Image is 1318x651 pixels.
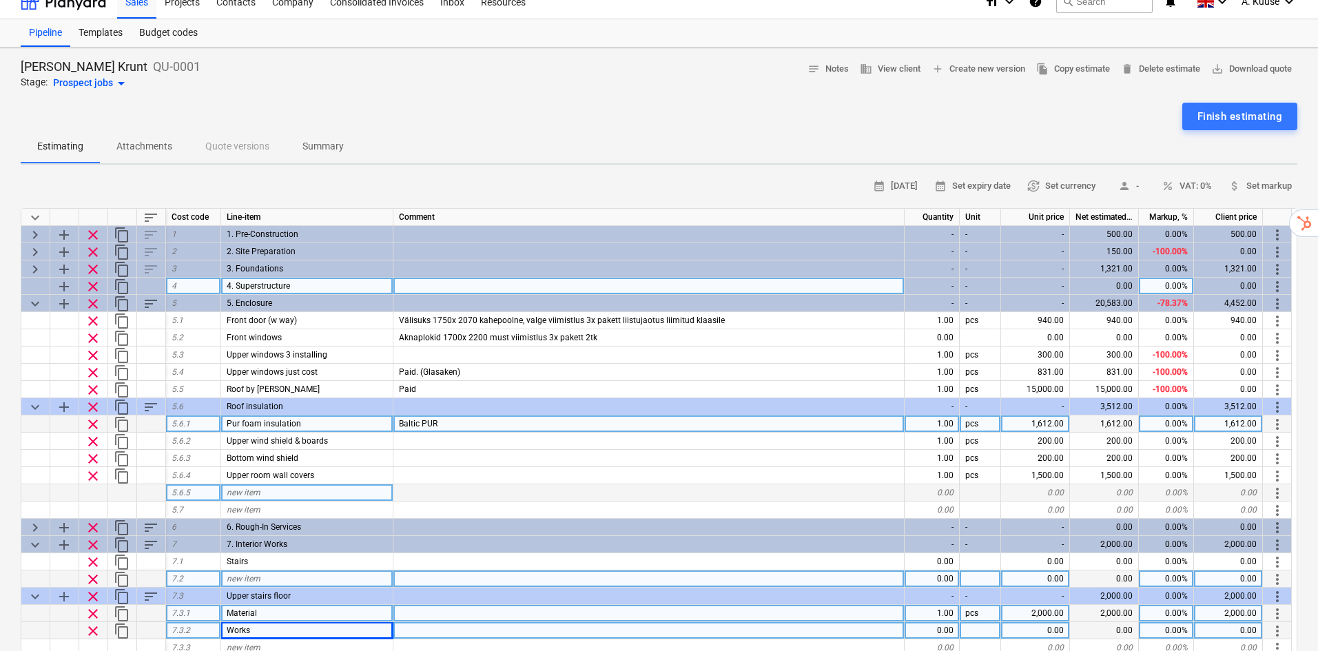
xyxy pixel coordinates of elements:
[960,450,1001,467] div: pcs
[1001,553,1070,570] div: 0.00
[27,261,43,278] span: Expand category
[27,588,43,605] span: Collapse category
[1269,364,1286,381] span: More actions
[905,347,960,364] div: 1.00
[960,605,1001,622] div: pcs
[1001,519,1070,536] div: -
[1194,433,1263,450] div: 200.00
[960,536,1001,553] div: -
[143,588,159,605] span: Sort rows within category
[1001,484,1070,502] div: 0.00
[114,451,130,467] span: Duplicate row
[1194,519,1263,536] div: 0.00
[960,312,1001,329] div: pcs
[1001,347,1070,364] div: 300.00
[1070,381,1139,398] div: 15,000.00
[1194,381,1263,398] div: 0.00
[1027,180,1040,192] span: currency_exchange
[56,227,72,243] span: Add sub category to row
[114,554,130,570] span: Duplicate row
[1139,553,1194,570] div: 0.00%
[1070,398,1139,415] div: 3,512.00
[960,415,1001,433] div: pcs
[85,571,101,588] span: Remove row
[1139,347,1194,364] div: -100.00%
[1269,261,1286,278] span: More actions
[1001,329,1070,347] div: 0.00
[931,61,1025,77] span: Create new version
[85,433,101,450] span: Remove row
[85,364,101,381] span: Remove row
[960,381,1001,398] div: pcs
[85,261,101,278] span: Remove row
[1001,226,1070,243] div: -
[85,244,101,260] span: Remove row
[931,63,944,75] span: add
[1194,553,1263,570] div: 0.00
[1070,347,1139,364] div: 300.00
[166,209,221,226] div: Cost code
[1223,176,1297,197] button: Set markup
[1070,588,1139,605] div: 2,000.00
[1001,295,1070,312] div: -
[1269,244,1286,260] span: More actions
[1139,519,1194,536] div: 0.00%
[860,61,920,77] span: View client
[1194,605,1263,622] div: 2,000.00
[1269,347,1286,364] span: More actions
[926,59,1031,80] button: Create new version
[85,347,101,364] span: Remove row
[1194,364,1263,381] div: 0.00
[1156,176,1217,197] button: VAT: 0%
[114,433,130,450] span: Duplicate row
[1269,399,1286,415] span: More actions
[1121,61,1200,77] span: Delete estimate
[1182,103,1297,130] button: Finish estimating
[905,605,960,622] div: 1.00
[1194,295,1263,312] div: 4,452.00
[860,63,872,75] span: business
[1269,382,1286,398] span: More actions
[70,19,131,47] a: Templates
[1031,59,1115,80] button: Copy estimate
[27,227,43,243] span: Expand category
[85,330,101,347] span: Remove row
[960,398,1001,415] div: -
[1269,485,1286,502] span: More actions
[1197,107,1282,125] div: Finish estimating
[143,209,159,226] span: Sort rows within table
[27,296,43,312] span: Collapse category
[854,59,926,80] button: View client
[905,553,960,570] div: 0.00
[1139,450,1194,467] div: 0.00%
[1070,364,1139,381] div: 831.00
[1139,381,1194,398] div: -100.00%
[1001,570,1070,588] div: 0.00
[1194,243,1263,260] div: 0.00
[114,296,130,312] span: Duplicate category
[1139,329,1194,347] div: 0.00%
[56,244,72,260] span: Add sub category to row
[905,398,960,415] div: -
[1139,278,1194,295] div: 0.00%
[1139,467,1194,484] div: 0.00%
[56,261,72,278] span: Add sub category to row
[1194,467,1263,484] div: 1,500.00
[85,313,101,329] span: Remove row
[1001,278,1070,295] div: -
[114,519,130,536] span: Duplicate category
[1001,622,1070,639] div: 0.00
[1139,536,1194,553] div: 0.00%
[1139,605,1194,622] div: 0.00%
[1228,178,1292,194] span: Set markup
[1070,209,1139,226] div: Net estimated cost
[114,278,130,295] span: Duplicate category
[1139,312,1194,329] div: 0.00%
[114,364,130,381] span: Duplicate row
[905,226,960,243] div: -
[873,180,885,192] span: calendar_month
[1162,180,1174,192] span: percent
[1194,588,1263,605] div: 2,000.00
[27,519,43,536] span: Expand category
[960,278,1001,295] div: -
